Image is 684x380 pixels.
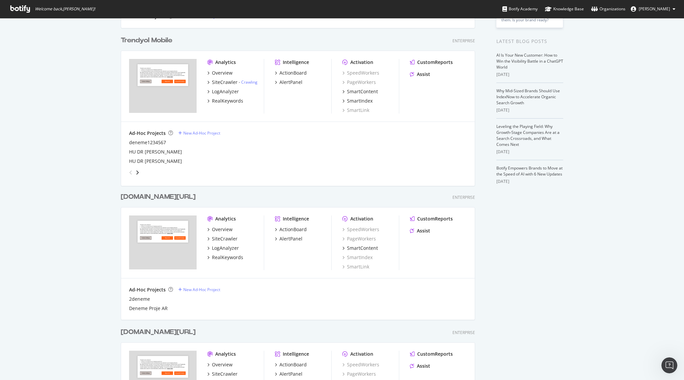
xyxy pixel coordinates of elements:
a: Overview [207,70,233,76]
a: AlertPanel [275,79,302,86]
div: Assist [417,71,430,78]
div: CustomReports [417,215,453,222]
a: RealKeywords [207,98,243,104]
div: [DATE] [496,107,563,113]
button: [PERSON_NAME] [625,4,681,14]
a: SpeedWorkers [342,361,379,368]
a: AlertPanel [275,235,302,242]
a: SiteCrawler [207,235,238,242]
a: SpeedWorkers [342,226,379,233]
a: Trendyol Mobile [121,36,175,45]
div: SiteCrawler [212,371,238,377]
div: Enterprise [452,330,475,335]
a: HU DR [PERSON_NAME] [129,158,182,165]
a: ActionBoard [275,226,307,233]
span: Welcome back, [PERSON_NAME] ! [35,6,95,12]
a: Leveling the Playing Field: Why Growth-Stage Companies Are at a Search Crossroads, and What Comes... [496,124,560,147]
div: LogAnalyzer [212,245,239,251]
a: New Ad-Hoc Project [178,287,220,292]
div: 2deneme [129,296,150,302]
a: Botify Empowers Brands to Move at the Speed of AI with 6 New Updates [496,165,563,177]
a: Assist [410,71,430,78]
div: SmartContent [347,88,378,95]
a: Why Mid-Sized Brands Should Use IndexNow to Accelerate Organic Search Growth [496,88,560,106]
div: angle-right [135,169,140,176]
a: AI Is Your New Customer: How to Win the Visibility Battle in a ChatGPT World [496,52,563,70]
div: AlertPanel [279,235,302,242]
div: SmartContent [347,245,378,251]
div: CustomReports [417,351,453,357]
div: Intelligence [283,351,309,357]
a: PageWorkers [342,79,376,86]
div: - [239,79,257,85]
div: LogAnalyzer [212,88,239,95]
span: Buğra Tam [639,6,670,12]
div: Assist [417,363,430,369]
div: [DOMAIN_NAME][URL] [121,192,196,202]
a: SmartContent [342,88,378,95]
div: SiteCrawler [212,235,238,242]
div: deneme1234567 [129,139,166,146]
div: [DATE] [496,72,563,78]
div: New Ad-Hoc Project [183,287,220,292]
div: angle-left [126,167,135,178]
div: Knowledge Base [545,6,584,12]
a: LogAnalyzer [207,88,239,95]
a: Overview [207,226,233,233]
a: Overview [207,361,233,368]
a: PageWorkers [342,371,376,377]
div: [DOMAIN_NAME][URL] [121,327,196,337]
a: CustomReports [410,215,453,222]
a: SmartLink [342,263,369,270]
a: SmartContent [342,245,378,251]
div: Activation [350,215,373,222]
div: ActionBoard [279,70,307,76]
a: LogAnalyzer [207,245,239,251]
div: ActionBoard [279,226,307,233]
div: SpeedWorkers [342,70,379,76]
div: SiteCrawler [212,79,238,86]
a: [DOMAIN_NAME][URL] [121,192,198,202]
div: Botify Academy [502,6,538,12]
div: Ad-Hoc Projects [129,130,166,137]
div: Assist [417,227,430,234]
div: PageWorkers [342,235,376,242]
div: Analytics [215,59,236,66]
div: ActionBoard [279,361,307,368]
div: Organizations [591,6,625,12]
div: Trendyol Mobile [121,36,172,45]
a: ActionBoard [275,361,307,368]
iframe: Intercom live chat [661,357,677,373]
div: AlertPanel [279,79,302,86]
div: Latest Blog Posts [496,38,563,45]
div: CustomReports [417,59,453,66]
a: Assist [410,227,430,234]
a: RealKeywords [207,254,243,261]
a: HU DR [PERSON_NAME] [129,149,182,155]
a: Assist [410,363,430,369]
a: AlertPanel [275,371,302,377]
a: [DOMAIN_NAME][URL] [121,327,198,337]
div: Analytics [215,215,236,222]
div: New Ad-Hoc Project [183,130,220,136]
a: SmartIndex [342,254,373,261]
div: Overview [212,226,233,233]
div: [DATE] [496,179,563,185]
a: SiteCrawler [207,371,238,377]
div: AlertPanel [279,371,302,377]
div: Intelligence [283,59,309,66]
div: Activation [350,351,373,357]
a: SmartLink [342,107,369,114]
div: Overview [212,361,233,368]
div: Enterprise [452,194,475,200]
a: New Ad-Hoc Project [178,130,220,136]
a: SmartIndex [342,98,373,104]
